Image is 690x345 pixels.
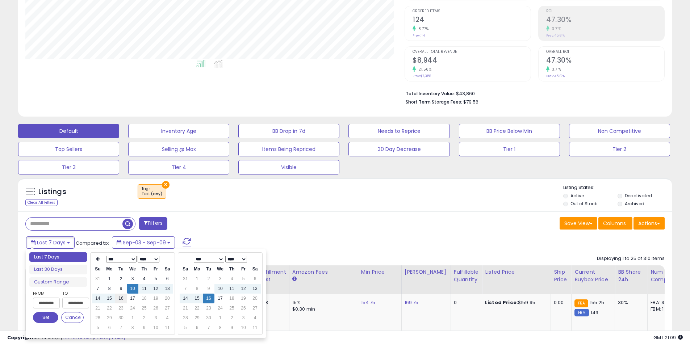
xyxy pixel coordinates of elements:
td: 6 [104,323,115,333]
td: 6 [249,274,261,284]
td: 7 [203,323,214,333]
td: 26 [238,303,249,313]
span: 155.25 [590,299,605,306]
td: 25 [226,303,238,313]
h2: 124 [413,16,531,25]
td: 4 [249,313,261,323]
button: Columns [598,217,632,230]
th: Tu [115,264,127,274]
td: 19 [238,294,249,303]
td: 12 [238,284,249,294]
td: 9 [138,323,150,333]
td: 7 [92,284,104,294]
th: We [127,264,138,274]
span: Overall ROI [546,50,664,54]
td: 9 [226,323,238,333]
span: Last 7 Days [37,239,66,246]
button: Tier 3 [18,160,119,174]
button: Visible [238,160,339,174]
td: 8 [127,323,138,333]
td: 30 [115,313,127,323]
td: 4 [138,274,150,284]
label: Archived [625,201,644,207]
button: BB Price Below Min [459,124,560,138]
button: 30 Day Decrease [348,142,449,156]
td: 10 [214,284,226,294]
small: 3.71% [549,26,561,31]
button: Needs to Reprice [348,124,449,138]
button: × [162,181,170,189]
small: Amazon Fees. [292,276,297,282]
button: Sep-03 - Sep-09 [112,236,175,249]
th: Fr [150,264,162,274]
small: Prev: 45.61% [546,74,565,78]
label: To [62,290,84,297]
small: FBA [574,299,588,307]
label: Active [570,193,584,199]
td: 21 [180,303,191,313]
td: 17 [127,294,138,303]
button: Cancel [61,312,84,323]
td: 5 [180,323,191,333]
button: Default [18,124,119,138]
td: 7 [180,284,191,294]
li: Last 7 Days [29,252,87,262]
td: 23 [203,303,214,313]
td: 23 [115,303,127,313]
td: 11 [138,284,150,294]
td: 4 [162,313,173,323]
div: Fulfillment Cost [258,268,286,283]
td: 19 [150,294,162,303]
td: 31 [92,274,104,284]
div: Displaying 1 to 25 of 310 items [597,255,665,262]
h5: Listings [38,187,66,197]
div: $159.95 [485,299,545,306]
td: 11 [162,323,173,333]
b: Total Inventory Value: [406,91,455,97]
th: We [214,264,226,274]
div: 7.48 [258,299,284,306]
div: $0.30 min [292,306,352,312]
td: 29 [104,313,115,323]
td: 11 [249,323,261,333]
td: 31 [180,274,191,284]
td: 10 [127,284,138,294]
small: 8.77% [416,26,429,31]
small: Prev: 45.61% [546,33,565,38]
td: 2 [115,274,127,284]
th: Th [138,264,150,274]
p: Listing States: [563,184,672,191]
div: Min Price [361,268,398,276]
h2: 47.30% [546,16,664,25]
td: 8 [214,323,226,333]
div: Fulfillable Quantity [454,268,479,283]
td: 2 [138,313,150,323]
td: 3 [127,274,138,284]
td: 8 [191,284,203,294]
th: Tu [203,264,214,274]
div: Num of Comp. [651,268,677,283]
a: 169.75 [405,299,419,306]
td: 26 [150,303,162,313]
td: 13 [162,284,173,294]
th: Mo [104,264,115,274]
span: 2025-09-17 21:09 GMT [653,334,683,341]
td: 20 [162,294,173,303]
div: Amazon Fees [292,268,355,276]
div: BB Share 24h. [618,268,644,283]
td: 4 [226,274,238,284]
button: Save View [560,217,597,230]
button: BB Drop in 7d [238,124,339,138]
td: 28 [180,313,191,323]
span: Overall Total Revenue [413,50,531,54]
small: 3.71% [549,67,561,72]
h2: 47.30% [546,56,664,66]
button: Tier 2 [569,142,670,156]
span: Tags : [142,186,162,197]
b: Short Term Storage Fees: [406,99,462,105]
td: 11 [226,284,238,294]
div: 0.00 [554,299,566,306]
label: From [33,290,58,297]
li: $43,860 [406,89,659,97]
td: 27 [249,303,261,313]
